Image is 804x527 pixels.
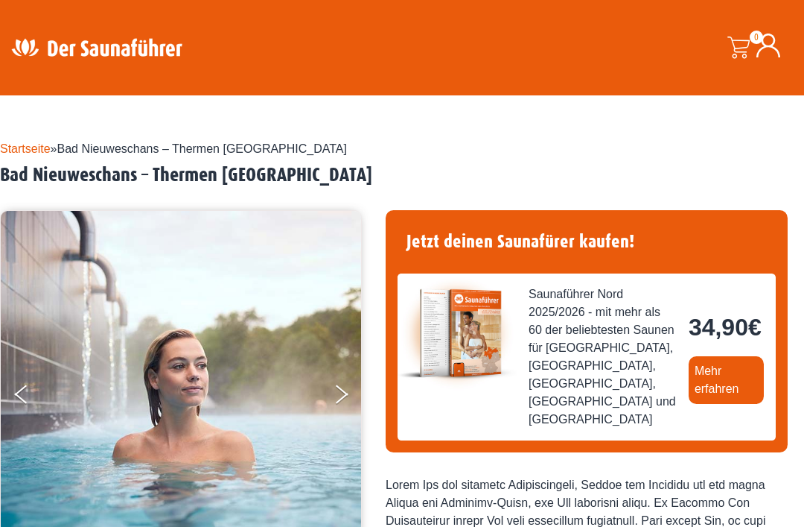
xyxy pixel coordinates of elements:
[15,379,52,416] button: Previous
[748,314,762,341] span: €
[398,274,517,393] img: der-saunafuehrer-2025-nord.jpg
[529,285,677,429] span: Saunaführer Nord 2025/2026 - mit mehr als 60 der beliebtesten Saunen für [GEOGRAPHIC_DATA], [GEOG...
[689,356,764,404] a: Mehr erfahren
[57,142,347,155] span: Bad Nieuweschans – Thermen [GEOGRAPHIC_DATA]
[689,314,762,341] bdi: 34,90
[398,222,776,262] h4: Jetzt deinen Saunafürer kaufen!
[750,31,763,44] span: 0
[333,379,370,416] button: Next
